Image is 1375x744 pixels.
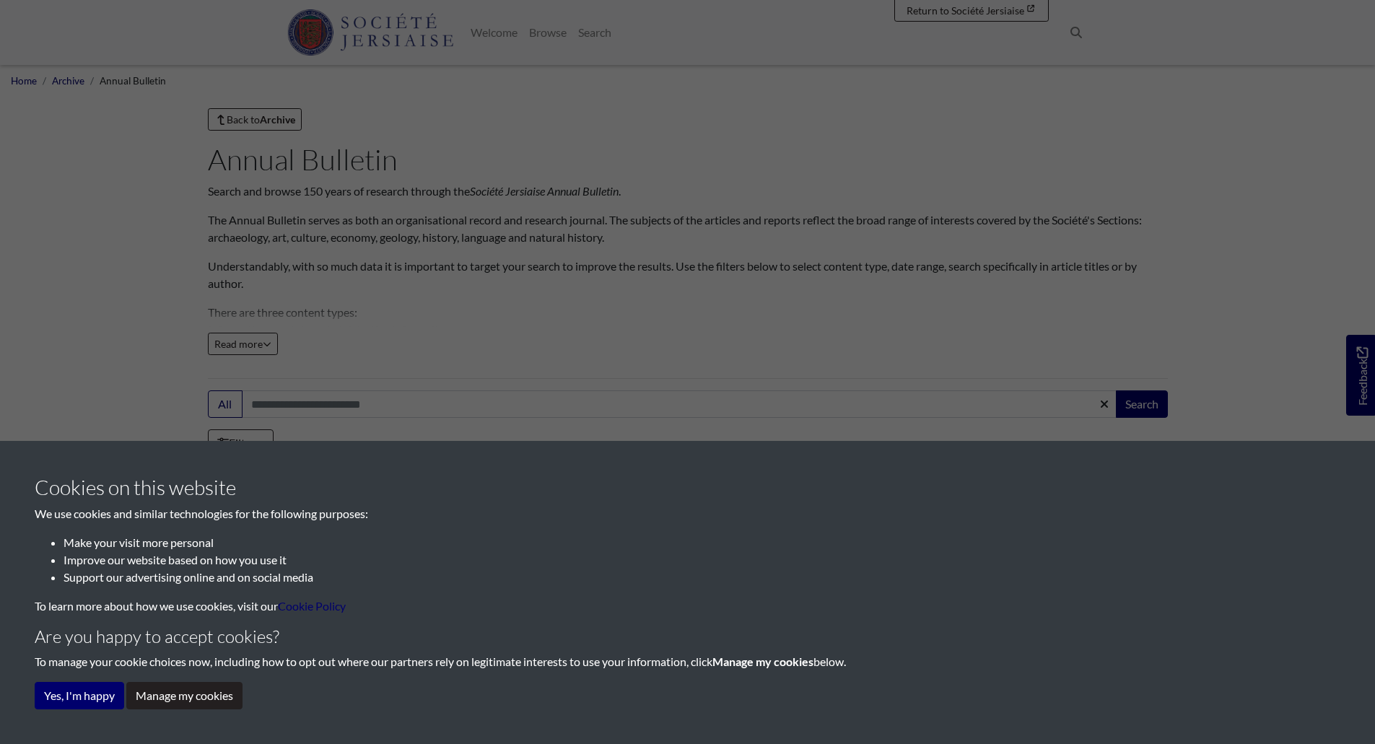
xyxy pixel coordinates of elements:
li: Improve our website based on how you use it [64,551,1340,569]
strong: Manage my cookies [712,655,813,668]
p: To manage your cookie choices now, including how to opt out where our partners rely on legitimate... [35,653,1340,670]
button: Manage my cookies [126,682,243,709]
h3: Cookies on this website [35,476,1340,500]
li: Make your visit more personal [64,534,1340,551]
li: Support our advertising online and on social media [64,569,1340,586]
p: We use cookies and similar technologies for the following purposes: [35,505,1340,522]
a: learn more about cookies [278,599,346,613]
p: To learn more about how we use cookies, visit our [35,598,1340,615]
button: Yes, I'm happy [35,682,124,709]
h4: Are you happy to accept cookies? [35,626,1340,647]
